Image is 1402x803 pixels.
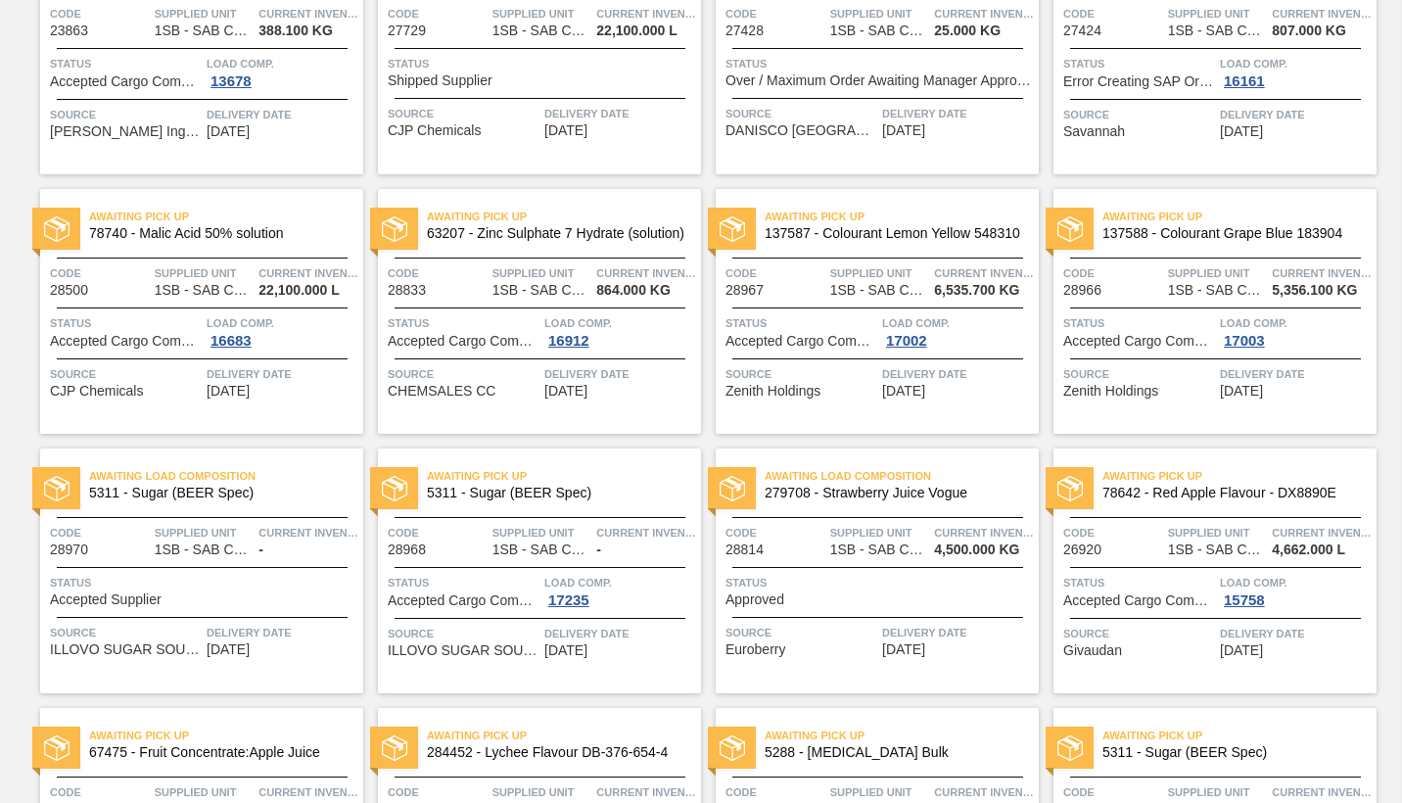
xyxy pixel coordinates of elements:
[50,623,202,642] span: Source
[882,313,1034,349] a: Load Comp.17002
[830,24,928,38] span: 1SB - SAB Chamdor Brewery
[725,283,764,298] span: 28967
[388,643,539,658] span: ILLOVO SUGAR SOUTH AFRICA PTY LTD
[1220,54,1372,89] a: Load Comp.16161
[388,523,488,543] span: Code
[1063,24,1101,38] span: 27424
[155,4,255,24] span: Supplied Unit
[720,216,745,242] img: status
[934,4,1034,24] span: Current inventory
[388,263,488,283] span: Code
[50,543,88,557] span: 28970
[258,263,358,283] span: Current inventory
[725,642,785,657] span: Euroberry
[155,523,255,543] span: Supplied Unit
[50,74,202,89] span: Accepted Cargo Composition
[701,449,1039,693] a: statusAwaiting Load Composition279708 - Strawberry Juice VogueCode28814Supplied Unit1SB - SAB Cha...
[725,334,877,349] span: Accepted Cargo Composition
[258,283,340,298] span: 22,100.000 L
[725,523,825,543] span: Code
[207,642,250,657] span: 06/08/2025
[1168,523,1268,543] span: Supplied Unit
[544,573,696,592] span: Load Comp.
[155,24,253,38] span: 1SB - SAB Chamdor Brewery
[388,123,481,138] span: CJP Chemicals
[1220,592,1269,608] div: 15758
[1057,735,1083,761] img: status
[388,283,426,298] span: 28833
[725,592,784,607] span: Approved
[1063,4,1163,24] span: Code
[492,263,592,283] span: Supplied Unit
[1272,523,1372,543] span: Current inventory
[1220,333,1269,349] div: 17003
[596,543,601,557] span: -
[830,263,930,283] span: Supplied Unit
[363,189,701,434] a: statusAwaiting Pick Up63207 - Zinc Sulphate 7 Hydrate (solution)Code28833Supplied Unit1SB - SAB C...
[492,4,592,24] span: Supplied Unit
[544,384,587,399] span: 06/07/2025
[544,313,696,349] a: Load Comp.16912
[725,104,877,123] span: Source
[882,313,1034,333] span: Load Comp.
[207,54,358,73] span: Load Comp.
[388,364,539,384] span: Source
[258,782,358,802] span: Current inventory
[492,24,590,38] span: 1SB - SAB Chamdor Brewery
[207,364,358,384] span: Delivery Date
[50,384,143,399] span: CJP Chemicals
[1272,24,1346,38] span: 807.000 KG
[44,216,70,242] img: status
[50,573,358,592] span: Status
[934,543,1019,557] span: 4,500.000 KG
[1063,263,1163,283] span: Code
[765,486,1023,500] span: 279708 - Strawberry Juice Vogue
[1272,263,1372,283] span: Current inventory
[1063,334,1215,349] span: Accepted Cargo Composition
[388,782,488,802] span: Code
[25,449,363,693] a: statusAwaiting Load Composition5311 - Sugar (BEER Spec)Code28970Supplied Unit1SB - SAB Chamdor Br...
[882,123,925,138] span: 04/24/2025
[544,123,587,138] span: 04/19/2025
[1063,105,1215,124] span: Source
[1102,226,1361,241] span: 137588 - Colourant Grape Blue 183904
[388,573,539,592] span: Status
[1220,573,1372,608] a: Load Comp.15758
[89,466,363,486] span: Awaiting Load Composition
[1057,216,1083,242] img: status
[882,104,1034,123] span: Delivery Date
[544,643,587,658] span: 06/08/2025
[1168,24,1266,38] span: 1SB - SAB Chamdor Brewery
[207,124,250,139] span: 03/27/2025
[544,333,593,349] div: 16912
[207,73,256,89] div: 13678
[50,592,162,607] span: Accepted Supplier
[427,726,701,745] span: Awaiting Pick Up
[492,523,592,543] span: Supplied Unit
[1102,745,1361,760] span: 5311 - Sugar (BEER Spec)
[1220,313,1372,349] a: Load Comp.17003
[427,466,701,486] span: Awaiting Pick Up
[544,592,593,608] div: 17235
[50,334,202,349] span: Accepted Cargo Composition
[1168,543,1266,557] span: 1SB - SAB Chamdor Brewery
[1272,283,1357,298] span: 5,356.100 KG
[1220,643,1263,658] span: 06/11/2025
[1220,124,1263,139] span: 05/22/2025
[725,24,764,38] span: 27428
[1168,283,1266,298] span: 1SB - SAB Chamdor Brewery
[725,782,825,802] span: Code
[725,543,764,557] span: 28814
[934,283,1019,298] span: 6,535.700 KG
[207,333,256,349] div: 16683
[596,782,696,802] span: Current inventory
[596,523,696,543] span: Current inventory
[725,4,825,24] span: Code
[50,283,88,298] span: 28500
[1039,449,1377,693] a: statusAwaiting Pick Up78642 - Red Apple Flavour - DX8890ECode26920Supplied Unit1SB - SAB Chamdor ...
[492,782,592,802] span: Supplied Unit
[207,623,358,642] span: Delivery Date
[1272,4,1372,24] span: Current inventory
[363,449,701,693] a: statusAwaiting Pick Up5311 - Sugar (BEER Spec)Code28968Supplied Unit1SB - SAB Chamdor BreweryCurr...
[544,624,696,643] span: Delivery Date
